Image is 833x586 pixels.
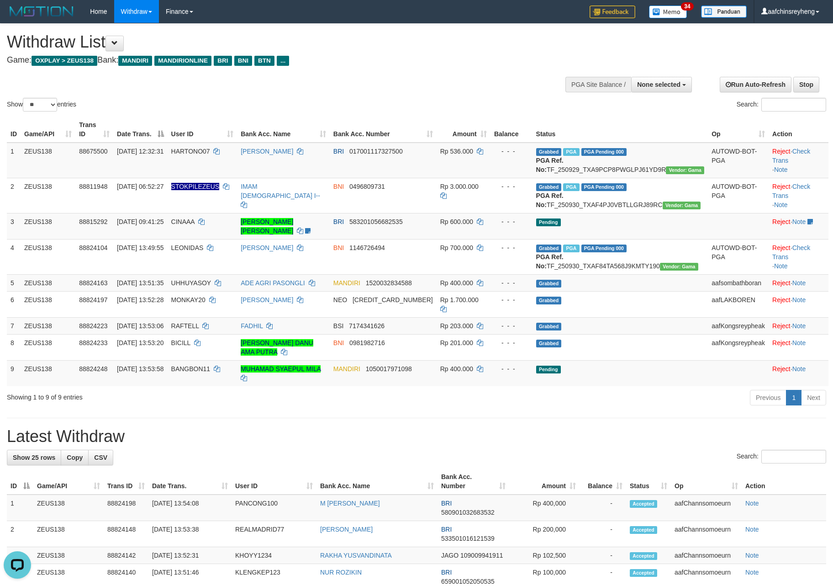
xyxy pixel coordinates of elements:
[769,117,828,143] th: Action
[79,218,107,225] span: 88815292
[792,279,806,287] a: Note
[792,218,806,225] a: Note
[148,495,232,521] td: [DATE] 13:54:08
[33,521,104,547] td: ZEUS138
[660,263,698,271] span: Vendor URL: https://trx31.1velocity.biz
[171,279,211,287] span: UHHUYASOY
[7,389,340,402] div: Showing 1 to 9 of 9 entries
[772,244,810,261] a: Check Trans
[7,33,546,51] h1: Withdraw List
[241,322,263,330] a: FADHIL
[769,213,828,239] td: ·
[801,390,826,405] a: Next
[171,148,210,155] span: HARTONO07
[536,280,562,288] span: Grabbed
[237,117,330,143] th: Bank Acc. Name: activate to sort column ascending
[349,322,385,330] span: Copy 7174341626 to clipboard
[333,279,360,287] span: MANDIRI
[117,148,163,155] span: [DATE] 12:32:31
[509,547,580,564] td: Rp 102,500
[774,201,788,208] a: Note
[234,56,252,66] span: BNI
[769,274,828,291] td: ·
[563,245,579,252] span: Marked by aafnoeunsreypich
[440,322,473,330] span: Rp 203.000
[708,117,769,143] th: Op: activate to sort column ascending
[118,56,152,66] span: MANDIRI
[769,334,828,360] td: ·
[366,279,412,287] span: Copy 1520032834588 to clipboard
[708,178,769,213] td: AUTOWD-BOT-PGA
[494,295,529,304] div: - - -
[580,469,626,495] th: Balance: activate to sort column ascending
[440,218,473,225] span: Rp 600.000
[666,166,704,174] span: Vendor URL: https://trx31.1velocity.biz
[7,117,21,143] th: ID
[563,148,579,156] span: Marked by aaftrukkakada
[104,469,148,495] th: Trans ID: activate to sort column ascending
[320,526,373,533] a: [PERSON_NAME]
[349,218,403,225] span: Copy 583201056682535 to clipboard
[580,521,626,547] td: -
[772,148,810,164] a: Check Trans
[117,218,163,225] span: [DATE] 09:41:25
[792,322,806,330] a: Note
[494,217,529,226] div: - - -
[440,339,473,346] span: Rp 201.000
[117,279,163,287] span: [DATE] 13:51:35
[333,322,344,330] span: BSI
[536,218,561,226] span: Pending
[320,500,380,507] a: M [PERSON_NAME]
[681,2,693,11] span: 34
[509,521,580,547] td: Rp 200,000
[320,569,362,576] a: NUR ROZIKIN
[21,291,75,317] td: ZEUS138
[536,148,562,156] span: Grabbed
[171,218,195,225] span: CINAAA
[536,323,562,330] span: Grabbed
[168,117,237,143] th: User ID: activate to sort column ascending
[241,279,305,287] a: ADE AGRI PASONGLI
[441,526,452,533] span: BRI
[21,117,75,143] th: Game/API: activate to sort column ascending
[21,143,75,178] td: ZEUS138
[769,239,828,274] td: · ·
[772,183,791,190] a: Reject
[21,213,75,239] td: ZEUS138
[494,338,529,347] div: - - -
[75,117,113,143] th: Trans ID: activate to sort column ascending
[772,279,791,287] a: Reject
[708,274,769,291] td: aafsombathboran
[333,339,344,346] span: BNI
[708,334,769,360] td: aafKongsreypheak
[333,365,360,373] span: MANDIRI
[67,454,83,461] span: Copy
[630,526,657,534] span: Accepted
[21,334,75,360] td: ZEUS138
[349,148,403,155] span: Copy 017001117327500 to clipboard
[536,157,564,173] b: PGA Ref. No:
[441,552,459,559] span: JAGO
[769,291,828,317] td: ·
[316,469,438,495] th: Bank Acc. Name: activate to sort column ascending
[745,500,759,507] a: Note
[772,339,791,346] a: Reject
[494,147,529,156] div: - - -
[440,183,479,190] span: Rp 3.000.000
[171,322,199,330] span: RAFTELL
[494,182,529,191] div: - - -
[154,56,211,66] span: MANDIRIONLINE
[460,552,503,559] span: Copy 109009941911 to clipboard
[33,495,104,521] td: ZEUS138
[232,521,316,547] td: REALMADRID77
[440,244,473,251] span: Rp 700.000
[671,495,742,521] td: aafChannsomoeurn
[769,143,828,178] td: · ·
[7,469,33,495] th: ID: activate to sort column descending
[117,183,163,190] span: [DATE] 06:52:27
[438,469,509,495] th: Bank Acc. Number: activate to sort column ascending
[241,148,293,155] a: [PERSON_NAME]
[79,322,107,330] span: 88824223
[581,183,627,191] span: PGA Pending
[745,526,759,533] a: Note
